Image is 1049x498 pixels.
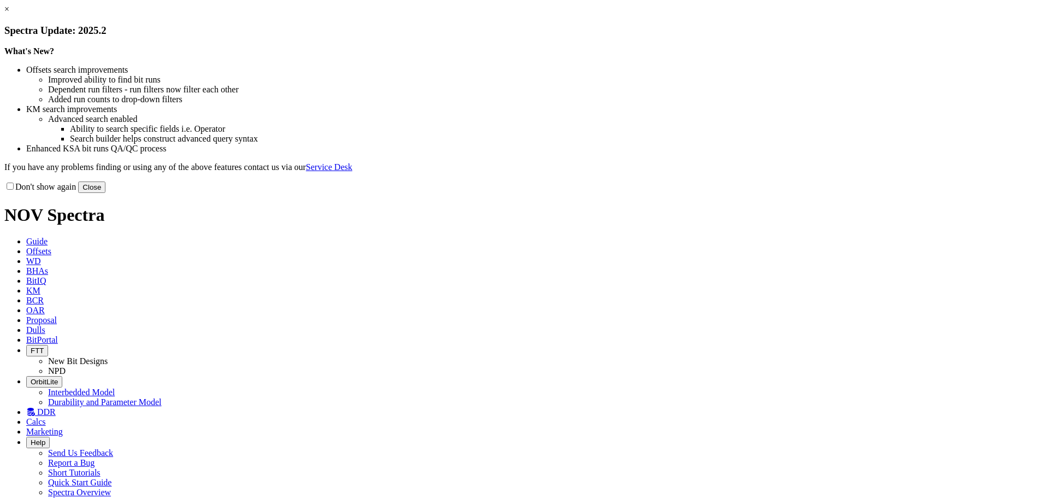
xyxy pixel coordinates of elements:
[26,247,51,256] span: Offsets
[26,256,41,266] span: WD
[4,162,1045,172] p: If you have any problems finding or using any of the above features contact us via our
[306,162,352,172] a: Service Desk
[48,85,1045,95] li: Dependent run filters - run filters now filter each other
[48,468,101,477] a: Short Tutorials
[4,182,76,191] label: Don't show again
[26,286,40,295] span: KM
[4,46,54,56] strong: What's New?
[48,478,111,487] a: Quick Start Guide
[48,388,115,397] a: Interbedded Model
[26,315,57,325] span: Proposal
[70,124,1045,134] li: Ability to search specific fields i.e. Operator
[26,65,1045,75] li: Offsets search improvements
[37,407,56,417] span: DDR
[48,488,111,497] a: Spectra Overview
[48,356,108,366] a: New Bit Designs
[31,378,58,386] span: OrbitLite
[48,458,95,467] a: Report a Bug
[48,366,66,376] a: NPD
[4,4,9,14] a: ×
[26,237,48,246] span: Guide
[26,306,45,315] span: OAR
[7,183,14,190] input: Don't show again
[26,417,46,426] span: Calcs
[4,25,1045,37] h3: Spectra Update: 2025.2
[26,325,45,335] span: Dulls
[70,134,1045,144] li: Search builder helps construct advanced query syntax
[48,75,1045,85] li: Improved ability to find bit runs
[31,347,44,355] span: FTT
[4,205,1045,225] h1: NOV Spectra
[48,448,113,458] a: Send Us Feedback
[31,438,45,447] span: Help
[26,276,46,285] span: BitIQ
[26,266,48,276] span: BHAs
[26,144,1045,154] li: Enhanced KSA bit runs QA/QC process
[48,397,162,407] a: Durability and Parameter Model
[26,104,1045,114] li: KM search improvements
[26,335,58,344] span: BitPortal
[78,181,105,193] button: Close
[48,95,1045,104] li: Added run counts to drop-down filters
[26,427,63,436] span: Marketing
[48,114,1045,124] li: Advanced search enabled
[26,296,44,305] span: BCR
